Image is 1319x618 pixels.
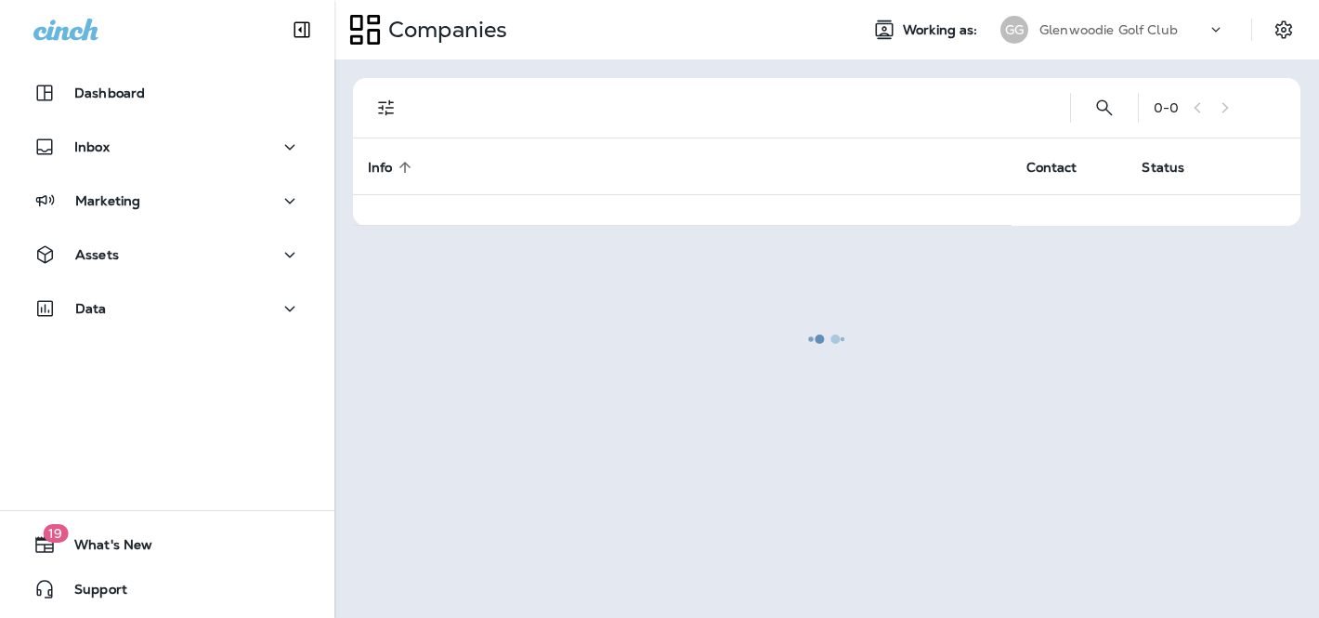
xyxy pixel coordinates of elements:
p: Inbox [74,139,110,154]
p: Dashboard [74,85,145,100]
button: Marketing [19,182,316,219]
p: Data [75,301,107,316]
button: Settings [1267,13,1300,46]
span: Working as: [903,22,982,38]
button: Data [19,290,316,327]
div: GG [1000,16,1028,44]
button: Assets [19,236,316,273]
button: Collapse Sidebar [276,11,328,48]
p: Assets [75,247,119,262]
p: Glenwoodie Golf Club [1039,22,1178,37]
button: Dashboard [19,74,316,112]
button: Support [19,571,316,608]
span: What's New [56,537,152,559]
span: Support [56,582,127,604]
button: 19What's New [19,526,316,563]
p: Companies [381,16,507,44]
p: Marketing [75,193,140,208]
button: Inbox [19,128,316,165]
span: 19 [43,524,68,543]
